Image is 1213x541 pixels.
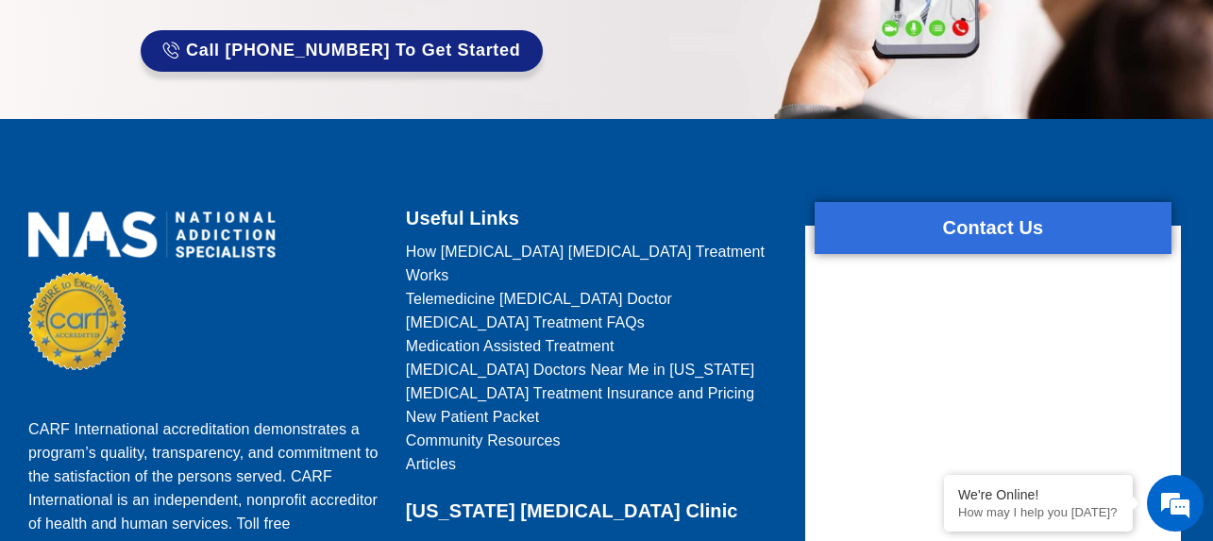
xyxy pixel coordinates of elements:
[406,495,782,528] h2: [US_STATE] [MEDICAL_DATA] Clinic
[406,405,782,429] a: New Patient Packet
[406,381,782,405] a: [MEDICAL_DATA] Treatment Insurance and Pricing
[406,202,782,235] h2: Useful Links
[406,287,672,311] span: Telemedicine [MEDICAL_DATA] Doctor
[310,9,355,55] div: Minimize live chat window
[406,452,456,476] span: Articles
[958,505,1119,519] p: How may I help you today?
[406,429,782,452] a: Community Resources
[958,487,1119,502] div: We're Online!
[110,155,261,346] span: We're online!
[186,42,521,60] span: Call [PHONE_NUMBER] to Get Started
[406,334,782,358] a: Medication Assisted Treatment
[406,287,782,311] a: Telemedicine [MEDICAL_DATA] Doctor
[9,349,360,415] textarea: Type your message and hit 'Enter'
[406,405,539,429] span: New Patient Packet
[406,240,782,287] a: How [MEDICAL_DATA] [MEDICAL_DATA] Treatment Works
[406,452,782,476] a: Articles
[21,97,49,126] div: Navigation go back
[406,334,615,358] span: Medication Assisted Treatment
[406,381,755,405] span: [MEDICAL_DATA] Treatment Insurance and Pricing
[141,30,543,72] a: Call [PHONE_NUMBER] to Get Started
[28,272,126,369] img: CARF Seal
[406,358,755,381] span: [MEDICAL_DATA] Doctors Near Me in [US_STATE]
[406,429,561,452] span: Community Resources
[28,211,276,259] img: national addiction specialists online suboxone doctors clinic for opioid addiction treatment
[406,311,782,334] a: [MEDICAL_DATA] Treatment FAQs
[406,311,645,334] span: [MEDICAL_DATA] Treatment FAQs
[126,99,345,124] div: Chat with us now
[815,211,1171,245] h2: Contact Us
[406,358,782,381] a: [MEDICAL_DATA] Doctors Near Me in [US_STATE]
